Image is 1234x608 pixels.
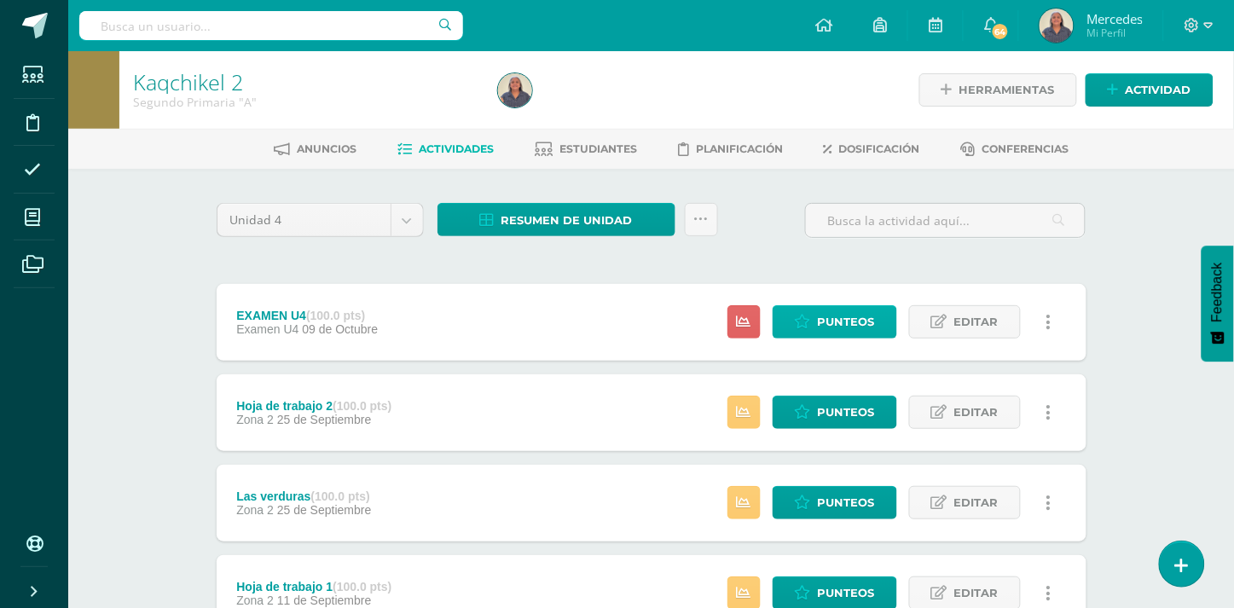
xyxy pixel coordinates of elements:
[1040,9,1074,43] img: 349f28f2f3b696b4e6c9a4fec5dddc87.png
[311,489,370,503] strong: (100.0 pts)
[954,487,999,518] span: Editar
[236,309,378,322] div: EXAMEN U4
[397,136,494,163] a: Actividades
[274,136,356,163] a: Anuncios
[133,70,478,94] h1: Kaqchikel 2
[230,204,378,236] span: Unidad 4
[236,580,391,594] div: Hoja de trabajo 1
[773,486,897,519] a: Punteos
[277,503,372,517] span: 25 de Septiembre
[839,142,920,155] span: Dosificación
[333,399,391,413] strong: (100.0 pts)
[306,309,365,322] strong: (100.0 pts)
[236,489,371,503] div: Las verduras
[818,306,875,338] span: Punteos
[133,67,243,96] a: Kaqchikel 2
[277,413,372,426] span: 25 de Septiembre
[818,397,875,428] span: Punteos
[919,73,1077,107] a: Herramientas
[236,594,274,607] span: Zona 2
[824,136,920,163] a: Dosificación
[437,203,675,236] a: Resumen de unidad
[133,94,478,110] div: Segundo Primaria 'A'
[535,136,637,163] a: Estudiantes
[217,204,423,236] a: Unidad 4
[1086,73,1214,107] a: Actividad
[1202,246,1234,362] button: Feedback - Mostrar encuesta
[236,413,274,426] span: Zona 2
[79,11,463,40] input: Busca un usuario...
[1086,10,1143,27] span: Mercedes
[333,580,391,594] strong: (100.0 pts)
[954,397,999,428] span: Editar
[678,136,783,163] a: Planificación
[236,399,391,413] div: Hoja de trabajo 2
[961,136,1069,163] a: Conferencias
[501,205,633,236] span: Resumen de unidad
[954,306,999,338] span: Editar
[1126,74,1191,106] span: Actividad
[236,322,298,336] span: Examen U4
[818,487,875,518] span: Punteos
[277,594,372,607] span: 11 de Septiembre
[1210,263,1225,322] span: Feedback
[236,503,274,517] span: Zona 2
[982,142,1069,155] span: Conferencias
[696,142,783,155] span: Planificación
[302,322,378,336] span: 09 de Octubre
[773,396,897,429] a: Punteos
[559,142,637,155] span: Estudiantes
[991,22,1010,41] span: 64
[498,73,532,107] img: 349f28f2f3b696b4e6c9a4fec5dddc87.png
[806,204,1085,237] input: Busca la actividad aquí...
[419,142,494,155] span: Actividades
[297,142,356,155] span: Anuncios
[773,305,897,339] a: Punteos
[959,74,1055,106] span: Herramientas
[1086,26,1143,40] span: Mi Perfil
